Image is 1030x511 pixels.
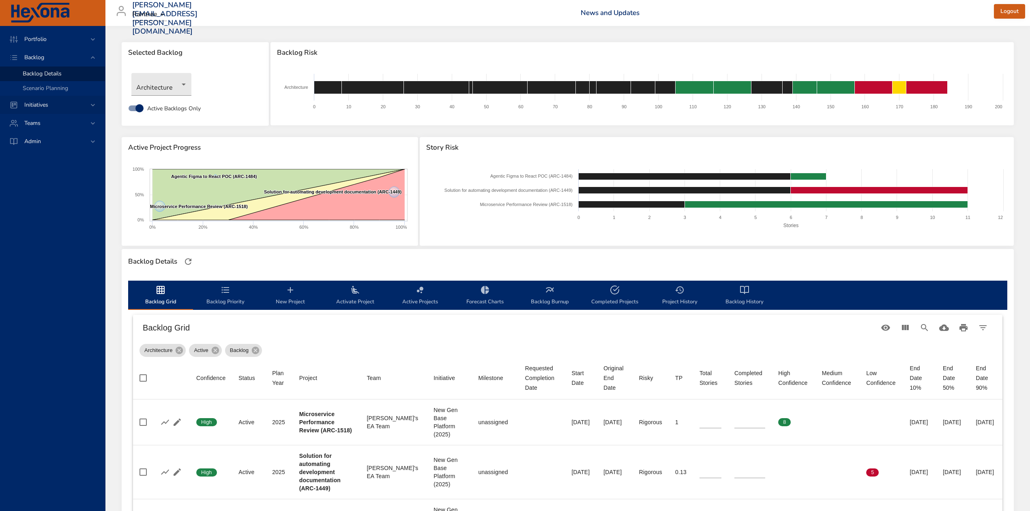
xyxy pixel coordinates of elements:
[943,468,963,476] div: [DATE]
[171,416,183,428] button: Edit Project Details
[480,202,573,207] text: Microservice Performance Review (ARC-1518)
[719,215,721,220] text: 4
[299,453,341,492] b: Solution for automating development documentation (ARC-1449)
[910,418,929,426] div: [DATE]
[976,363,996,393] div: End Date 90%
[196,469,217,476] span: High
[18,54,51,61] span: Backlog
[299,373,354,383] span: Project
[866,419,879,426] span: 0
[238,373,255,383] div: Status
[896,104,903,109] text: 170
[189,346,213,354] span: Active
[822,368,854,388] div: Medium Confidence
[675,373,682,383] div: TP
[350,225,358,230] text: 80%
[128,281,1007,310] div: backlog-tab
[675,373,682,383] div: Sort
[976,468,996,476] div: [DATE]
[433,373,455,383] div: Sort
[285,85,309,90] text: Architecture
[272,418,286,426] div: 2025
[790,215,792,220] text: 6
[444,188,573,193] text: Solution for automating development documentation (ARC-1449)
[700,368,721,388] div: Total Stories
[577,215,580,220] text: 0
[128,49,262,57] span: Selected Backlog
[479,418,512,426] div: unassigned
[717,285,772,307] span: Backlog History
[675,468,687,476] div: 0.13
[272,368,286,388] div: Plan Year
[272,468,286,476] div: 2025
[150,204,248,209] text: Microservice Performance Review (ARC-1518)
[519,104,524,109] text: 60
[133,167,144,172] text: 100%
[313,104,315,109] text: 0
[866,368,897,388] div: Low Confidence
[910,468,929,476] div: [DATE]
[862,104,869,109] text: 160
[277,49,1007,57] span: Backlog Risk
[778,368,809,388] span: High Confidence
[132,1,197,36] h3: [PERSON_NAME][EMAIL_ADDRESS][PERSON_NAME][DOMAIN_NAME]
[587,104,592,109] text: 80
[783,223,798,228] text: Stories
[238,468,259,476] div: Active
[675,418,687,426] div: 1
[23,70,62,77] span: Backlog Details
[171,466,183,478] button: Edit Project Details
[395,225,407,230] text: 100%
[571,368,590,388] div: Sort
[895,318,915,337] button: View Columns
[973,318,993,337] button: Filter Table
[603,363,626,393] span: Original End Date
[652,285,707,307] span: Project History
[825,215,827,220] text: 7
[479,373,512,383] span: Milestone
[896,215,898,220] text: 9
[822,368,854,388] div: Sort
[139,344,186,357] div: Architecture
[603,363,626,393] div: Sort
[1000,6,1019,17] span: Logout
[827,104,835,109] text: 150
[998,215,1003,220] text: 12
[639,373,653,383] div: Risky
[571,368,590,388] span: Start Date
[10,3,71,23] img: Hexona
[954,318,973,337] button: Print
[866,469,879,476] span: 5
[675,373,687,383] span: TP
[734,368,765,388] span: Completed Stories
[525,363,559,393] div: Sort
[700,368,721,388] div: Sort
[135,192,144,197] text: 50%
[689,104,697,109] text: 110
[758,104,766,109] text: 130
[426,144,1007,152] span: Story Risk
[943,418,963,426] div: [DATE]
[876,318,895,337] button: Standard Views
[189,344,221,357] div: Active
[976,418,996,426] div: [DATE]
[196,419,217,426] span: High
[910,363,929,393] div: End Date 10%
[639,418,662,426] div: Rigorous
[571,418,590,426] div: [DATE]
[639,373,653,383] div: Sort
[299,411,352,434] b: Microservice Performance Review (ARC-1518)
[137,217,144,222] text: 0%
[18,137,47,145] span: Admin
[581,8,639,17] a: News and Updates
[18,119,47,127] span: Teams
[433,373,455,383] div: Initiative
[128,144,412,152] span: Active Project Progress
[639,468,662,476] div: Rigorous
[238,373,255,383] div: Sort
[132,8,167,21] div: Raintree
[822,469,835,476] span: 0
[479,373,503,383] div: Sort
